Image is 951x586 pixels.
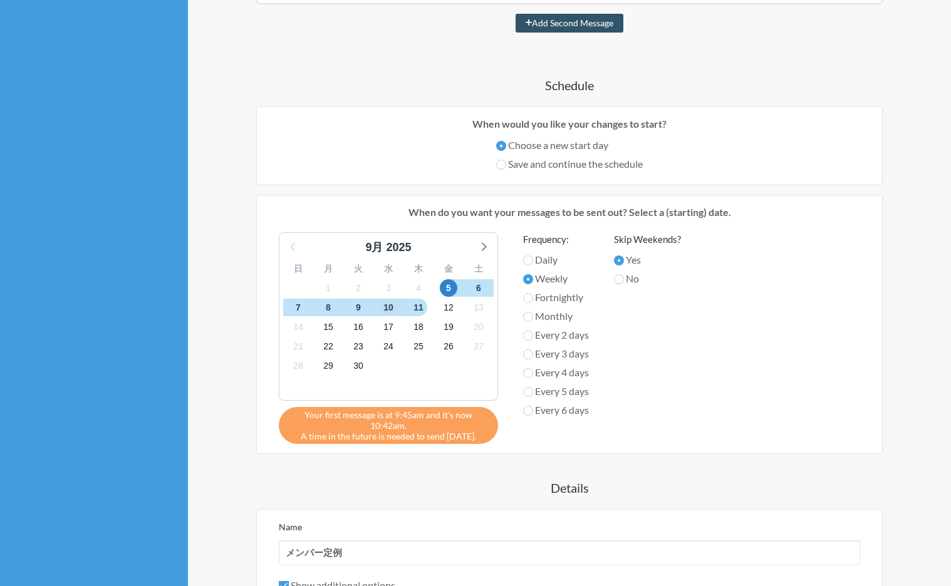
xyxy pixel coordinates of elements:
div: A time in the future is needed to send [DATE]. [279,407,498,444]
input: Yes [614,255,624,265]
span: 2025年10月7日火曜日 [289,299,307,316]
span: 2025年10月24日金曜日 [380,338,397,356]
div: 水 [373,259,403,279]
label: Fortnightly [523,290,589,305]
span: 2025年10月9日木曜日 [350,299,367,316]
label: Choose a new start day [496,138,643,153]
input: Daily [523,255,533,265]
input: Monthly [523,312,533,322]
h4: Schedule [213,76,926,94]
span: 2025年10月30日木曜日 [350,357,367,375]
label: Daily [523,252,589,267]
span: 2025年10月27日月曜日 [470,338,487,356]
input: Fortnightly [523,293,533,303]
span: 2025年10月14日火曜日 [289,319,307,336]
span: 2025年10月22日水曜日 [320,338,337,356]
span: 2025年10月28日火曜日 [289,357,307,375]
label: Every 5 days [523,384,589,399]
input: Save and continue the schedule [496,160,506,170]
span: 2025年10月29日水曜日 [320,357,337,375]
span: 2025年10月25日土曜日 [410,338,427,356]
span: 2025年10月1日水曜日 [320,279,337,297]
input: No [614,274,624,284]
div: 木 [403,259,434,279]
span: 2025年10月10日金曜日 [380,299,397,316]
span: 2025年10月8日水曜日 [320,299,337,316]
label: Every 2 days [523,327,589,342]
span: 2025年10月21日火曜日 [289,338,307,356]
label: Yes [614,252,681,267]
label: Monthly [523,309,589,324]
span: 2025年10月11日土曜日 [410,299,427,316]
label: Every 4 days [523,365,589,380]
span: 2025年10月18日土曜日 [410,319,427,336]
input: Every 2 days [523,331,533,341]
p: When do you want your messages to be sent out? Select a (starting) date. [266,205,873,220]
div: 火 [343,259,373,279]
input: Weekly [523,274,533,284]
span: 2025年10月23日木曜日 [350,338,367,356]
span: 2025年10月16日木曜日 [350,319,367,336]
span: 2025年10月12日日曜日 [440,299,457,316]
div: 金 [434,259,464,279]
button: Add Second Message [516,14,624,33]
span: 2025年10月2日木曜日 [350,279,367,297]
span: 2025年10月13日月曜日 [470,299,487,316]
span: 2025年10月4日土曜日 [410,279,427,297]
span: 2025年10月19日日曜日 [440,319,457,336]
span: 2025年10月3日金曜日 [380,279,397,297]
h4: Details [213,479,926,496]
input: Every 6 days [523,406,533,416]
input: Every 5 days [523,387,533,397]
div: 9月 2025 [360,239,416,256]
span: 2025年10月17日金曜日 [380,319,397,336]
div: 土 [464,259,494,279]
label: Save and continue the schedule [496,157,643,172]
span: 2025年10月15日水曜日 [320,319,337,336]
label: Every 3 days [523,346,589,361]
label: No [614,271,681,286]
input: Every 3 days [523,349,533,359]
input: Every 4 days [523,368,533,378]
p: When would you like your changes to start? [266,116,873,131]
span: 2025年10月20日月曜日 [470,319,487,336]
label: Every 6 days [523,403,589,418]
div: 日 [283,259,313,279]
label: Frequency: [523,232,589,247]
span: 2025年10月26日日曜日 [440,338,457,356]
div: 月 [313,259,343,279]
input: Choose a new start day [496,141,506,151]
span: 2025年10月6日月曜日 [470,279,487,297]
span: Your first message is at 9:45am and it's now 10:42am. [288,409,489,431]
label: Skip Weekends? [614,232,681,247]
label: Weekly [523,271,589,286]
input: We suggest a 2 to 4 word name [279,540,860,565]
span: 2025年10月5日日曜日 [440,279,457,297]
label: Name [279,522,302,532]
